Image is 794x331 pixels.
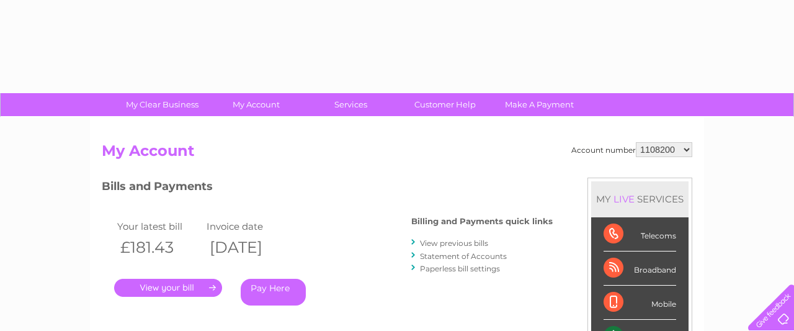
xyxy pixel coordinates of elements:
div: Broadband [604,252,676,286]
td: Invoice date [203,218,293,235]
h2: My Account [102,142,692,166]
a: Paperless bill settings [420,264,500,273]
a: My Clear Business [111,93,213,116]
h3: Bills and Payments [102,178,553,199]
th: £181.43 [114,235,203,260]
a: Services [300,93,402,116]
a: My Account [205,93,308,116]
a: View previous bills [420,238,488,248]
a: Statement of Accounts [420,252,507,261]
a: Make A Payment [488,93,591,116]
th: [DATE] [203,235,293,260]
a: Customer Help [394,93,496,116]
div: Telecoms [604,217,676,252]
a: Pay Here [241,279,306,306]
td: Your latest bill [114,218,203,235]
div: Mobile [604,286,676,320]
div: LIVE [611,193,637,205]
div: Account number [571,142,692,157]
div: MY SERVICES [591,181,689,217]
h4: Billing and Payments quick links [411,217,553,226]
a: . [114,279,222,297]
